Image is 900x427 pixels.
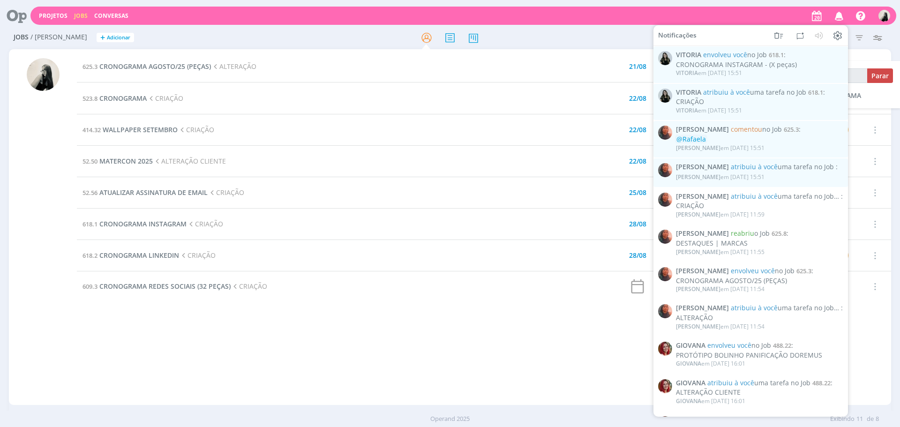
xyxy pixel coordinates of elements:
span: [PERSON_NAME] [676,143,720,151]
div: CRIAÇÃO [676,202,843,210]
span: reabriu [731,229,754,238]
span: + [100,33,105,43]
span: : [676,230,843,238]
span: GIOVANA [676,397,701,405]
span: MATERCON 2025 [99,157,153,165]
span: ATUALIZAR ASSINATURA DE EMAIL [99,188,208,197]
span: VITORIA [676,88,701,96]
button: +Adicionar [97,33,134,43]
span: o Job [731,229,770,238]
img: C [658,267,672,281]
span: atribuiu à você [731,162,778,171]
span: : [676,416,843,424]
button: R [878,7,891,24]
span: [PERSON_NAME] [676,173,720,181]
span: 625.3 [82,62,97,71]
span: 52.56 [82,188,97,197]
div: em [DATE] 15:51 [676,144,765,151]
span: de [867,414,874,424]
span: GIOVANA [676,416,705,424]
span: : [676,192,843,200]
span: 52.50 [82,157,97,165]
span: no Job [731,125,782,134]
span: @Rafaela [676,135,706,143]
a: 609.3CRONOGRAMA REDES SOCIAIS (32 PEÇAS) [82,282,231,291]
span: CRONOGRAMA REDES SOCIAIS (32 PEÇAS) [99,282,231,291]
button: Projetos [36,12,70,20]
span: CRIAÇÃO [179,251,216,260]
span: no Job [703,50,767,59]
div: 21/08 [629,63,646,70]
span: CRONOGRAMA [99,94,147,103]
span: no Job [707,341,771,350]
img: R [878,10,890,22]
span: 488.22 [812,378,831,387]
div: ALTERAÇÃO CLIENTE [676,389,843,397]
img: C [658,163,672,177]
div: em [DATE] 11:54 [676,286,765,292]
div: DESTAQUES | MARCAS [676,240,843,247]
span: CRIAÇÃO [187,219,223,228]
a: Jobs [74,12,88,20]
a: 414.32WALLPAPER SETEMBRO [82,125,178,134]
span: atribuiu à você [731,191,778,200]
span: no Job [731,266,795,275]
span: GIOVANA [676,342,705,350]
span: 625.3 [796,267,811,275]
a: 618.1CRONOGRAMA INSTAGRAM [82,219,187,228]
div: em [DATE] 11:55 [676,248,765,255]
span: envolveu você [703,50,747,59]
a: 52.56ATUALIZAR ASSINATURA DE EMAIL [82,188,208,197]
span: Exibindo [830,414,855,424]
div: CRONOGRAMA AGOSTO/25 (PEÇAS) [676,277,843,285]
span: ALTERAÇÃO [211,62,256,71]
span: [PERSON_NAME] [676,163,729,171]
a: Conversas [94,12,128,20]
span: VITORIA [676,51,701,59]
span: 523.8 [82,94,97,103]
span: : [676,126,843,134]
span: Notificações [658,31,697,39]
span: envolveu você [731,266,775,275]
span: uma tarefa no Job [707,378,810,387]
img: R [27,58,60,91]
img: C [658,230,672,244]
span: / [PERSON_NAME] [30,33,87,41]
span: Parar [871,71,889,80]
a: Projetos [39,12,67,20]
span: [PERSON_NAME] [676,267,729,275]
span: CRONOGRAMA AGOSTO/25 (PEÇAS) [99,62,211,71]
span: CRIAÇÃO [208,188,244,197]
span: uma tarefa no Job [731,191,834,200]
span: [PERSON_NAME] [676,210,720,218]
button: Parar [867,68,893,83]
span: ALTERAÇÃO CLIENTE [153,157,226,165]
span: 625.8 [772,229,787,238]
span: atribuiu à você [707,378,754,387]
img: C [658,126,672,140]
span: : [676,342,843,350]
a: 618.2CRONOGRAMA LINKEDIN [82,251,179,260]
span: uma tarefa no Job [703,87,806,96]
span: : [676,163,843,171]
div: 28/08 [629,221,646,227]
span: 609.3 [82,282,97,291]
a: 625.3CRONOGRAMA AGOSTO/25 (PEÇAS) [82,62,211,71]
span: 618.2 [82,251,97,260]
a: 523.8CRONOGRAMA [82,94,147,103]
span: [PERSON_NAME] [676,126,729,134]
span: GIOVANA [676,379,705,387]
div: 25/08 [629,189,646,196]
span: 625.3 [784,125,799,134]
div: em [DATE] 11:54 [676,323,765,330]
span: CRIAÇÃO [147,94,183,103]
span: 414.32 [82,126,101,134]
span: CRIAÇÃO [178,125,214,134]
span: 618.1 [82,220,97,228]
span: 618.1 [769,51,784,59]
div: em [DATE] 15:51 [676,70,742,76]
span: CRIAÇÃO [231,282,267,291]
div: CRIAÇÃO [676,98,843,106]
div: 22/08 [629,95,646,102]
span: Jobs [14,33,29,41]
